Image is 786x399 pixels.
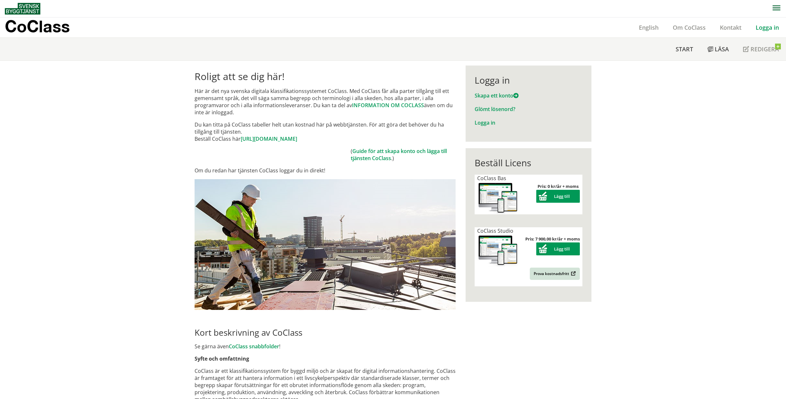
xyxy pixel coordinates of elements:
[195,343,456,350] p: Se gärna även !
[195,71,456,82] h1: Roligt att se dig här!
[195,355,249,362] strong: Syfte och omfattning
[229,343,279,350] a: CoClass snabbfolder
[241,135,297,142] a: [URL][DOMAIN_NAME]
[538,183,579,189] strong: Pris: 0 kr/år + moms
[475,92,519,99] a: Skapa ett konto
[475,106,515,113] a: Glömt lösenord?
[530,268,580,280] a: Prova kostnadsfritt
[536,190,580,203] button: Lägg till
[666,24,713,31] a: Om CoClass
[352,102,424,109] a: INFORMATION OM COCLASS
[700,38,736,60] a: Läsa
[5,23,70,30] p: CoClass
[477,227,513,234] span: CoClass Studio
[525,236,580,242] strong: Pris: 7 900,00 kr/år + moms
[195,121,456,142] p: Du kan titta på CoClass tabeller helt utan kostnad här på webbtjänsten. För att göra det behöver ...
[195,327,456,338] h2: Kort beskrivning av CoClass
[713,24,749,31] a: Kontakt
[195,87,456,116] p: Här är det nya svenska digitala klassifikationssystemet CoClass. Med CoClass får alla parter till...
[477,182,519,214] img: coclass-license.jpg
[5,17,84,37] a: CoClass
[477,234,519,267] img: coclass-license.jpg
[669,38,700,60] a: Start
[676,45,693,53] span: Start
[477,175,506,182] span: CoClass Bas
[351,148,456,162] td: ( .)
[351,148,447,162] a: Guide för att skapa konto och lägga till tjänsten CoClass
[195,179,456,310] img: login.jpg
[749,24,786,31] a: Logga in
[475,157,582,168] div: Beställ Licens
[632,24,666,31] a: English
[475,75,582,86] div: Logga in
[195,167,456,174] p: Om du redan har tjänsten CoClass loggar du in direkt!
[715,45,729,53] span: Läsa
[536,193,580,199] a: Lägg till
[536,246,580,252] a: Lägg till
[570,271,576,276] img: Outbound.png
[475,119,495,126] a: Logga in
[536,242,580,255] button: Lägg till
[5,3,40,15] img: Svensk Byggtjänst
